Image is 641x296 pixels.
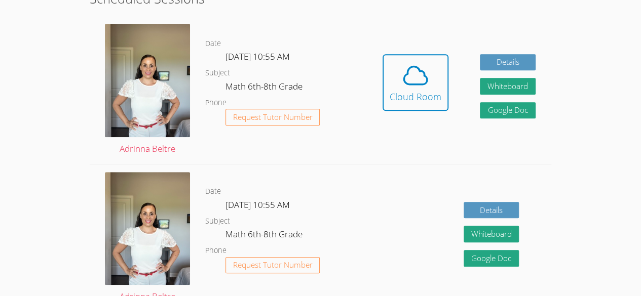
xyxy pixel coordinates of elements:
a: Adrinna Beltre [105,24,190,156]
div: Cloud Room [390,90,441,104]
img: IMG_9685.jpeg [105,172,190,285]
a: Google Doc [464,250,519,267]
dt: Phone [205,244,227,257]
dt: Date [205,185,221,198]
a: Google Doc [480,102,536,119]
a: Details [464,202,519,219]
dt: Phone [205,97,227,109]
dt: Subject [205,67,230,79]
button: Whiteboard [464,226,519,242]
img: IMG_9685.jpeg [105,24,190,137]
button: Whiteboard [480,78,536,95]
span: Request Tutor Number [233,261,313,269]
button: Request Tutor Number [225,109,320,125]
span: Request Tutor Number [233,113,313,121]
button: Request Tutor Number [225,257,320,274]
span: [DATE] 10:55 AM [225,51,290,62]
dd: Math 6th-8th Grade [225,227,305,244]
dt: Subject [205,215,230,228]
span: [DATE] 10:55 AM [225,199,290,210]
dt: Date [205,37,221,50]
dd: Math 6th-8th Grade [225,79,305,97]
button: Cloud Room [383,54,448,111]
a: Details [480,54,536,71]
